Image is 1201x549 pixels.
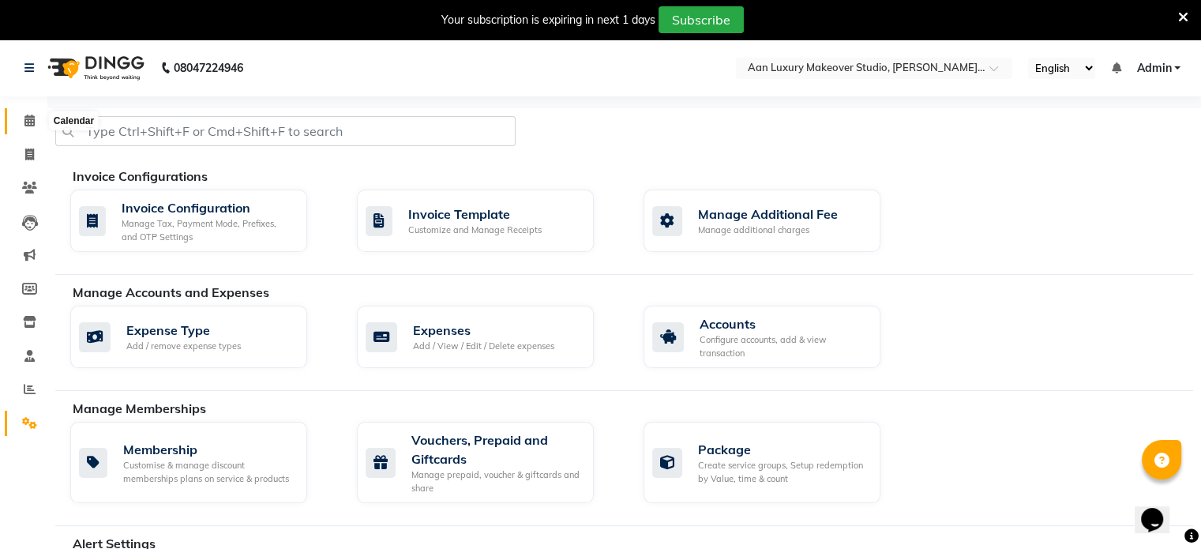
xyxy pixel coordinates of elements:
div: Vouchers, Prepaid and Giftcards [411,431,581,468]
div: Customize and Manage Receipts [408,224,542,237]
a: Manage Additional FeeManage additional charges [644,190,906,252]
a: PackageCreate service groups, Setup redemption by Value, time & count [644,422,906,503]
a: Expense TypeAdd / remove expense types [70,306,333,368]
a: ExpensesAdd / View / Edit / Delete expenses [357,306,620,368]
a: MembershipCustomise & manage discount memberships plans on service & products [70,422,333,503]
a: Vouchers, Prepaid and GiftcardsManage prepaid, voucher & giftcards and share [357,422,620,503]
a: AccountsConfigure accounts, add & view transaction [644,306,906,368]
div: Add / remove expense types [126,340,241,353]
b: 08047224946 [174,46,243,90]
div: Create service groups, Setup redemption by Value, time & count [698,459,868,485]
div: Manage Tax, Payment Mode, Prefixes, and OTP Settings [122,217,295,243]
div: Configure accounts, add & view transaction [700,333,868,359]
div: Your subscription is expiring in next 1 days [441,12,655,28]
div: Accounts [700,314,868,333]
iframe: chat widget [1135,486,1185,533]
a: Invoice ConfigurationManage Tax, Payment Mode, Prefixes, and OTP Settings [70,190,333,252]
span: Admin [1136,60,1171,77]
div: Expense Type [126,321,241,340]
div: Manage prepaid, voucher & giftcards and share [411,468,581,494]
div: Invoice Configuration [122,198,295,217]
div: Invoice Template [408,205,542,224]
div: Calendar [50,111,98,130]
div: Add / View / Edit / Delete expenses [413,340,554,353]
div: Customise & manage discount memberships plans on service & products [123,459,295,485]
img: logo [40,46,148,90]
div: Membership [123,440,295,459]
button: Subscribe [659,6,744,33]
a: Invoice TemplateCustomize and Manage Receipts [357,190,620,252]
div: Manage Additional Fee [698,205,838,224]
input: Type Ctrl+Shift+F or Cmd+Shift+F to search [55,116,516,146]
div: Manage additional charges [698,224,838,237]
div: Package [698,440,868,459]
div: Expenses [413,321,554,340]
